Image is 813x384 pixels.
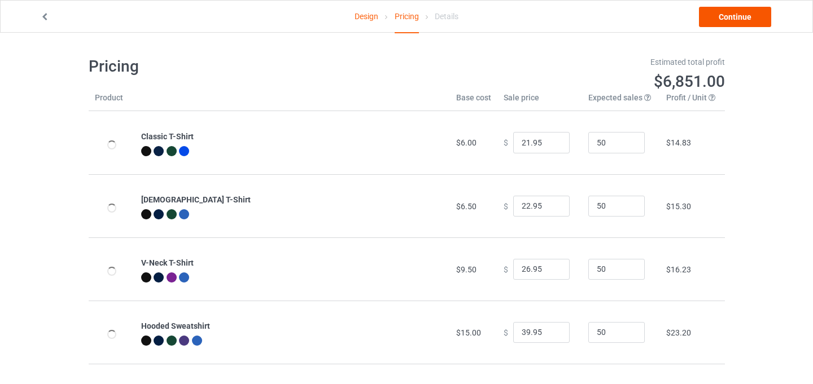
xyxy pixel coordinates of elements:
[456,138,477,147] span: $6.00
[456,328,481,337] span: $15.00
[450,92,497,111] th: Base cost
[435,1,458,32] div: Details
[504,138,508,147] span: $
[141,258,194,267] b: V-Neck T-Shirt
[660,92,724,111] th: Profit / Unit
[504,264,508,273] span: $
[666,202,691,211] span: $15.30
[414,56,725,68] div: Estimated total profit
[504,328,508,337] span: $
[666,138,691,147] span: $14.83
[666,328,691,337] span: $23.20
[395,1,419,33] div: Pricing
[666,265,691,274] span: $16.23
[89,92,135,111] th: Product
[504,201,508,210] span: $
[699,7,771,27] a: Continue
[141,195,251,204] b: [DEMOGRAPHIC_DATA] T-Shirt
[654,72,725,91] span: $6,851.00
[497,92,582,111] th: Sale price
[141,132,194,141] b: Classic T-Shirt
[456,265,477,274] span: $9.50
[355,1,378,32] a: Design
[141,321,210,330] b: Hooded Sweatshirt
[89,56,399,77] h1: Pricing
[456,202,477,211] span: $6.50
[582,92,660,111] th: Expected sales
